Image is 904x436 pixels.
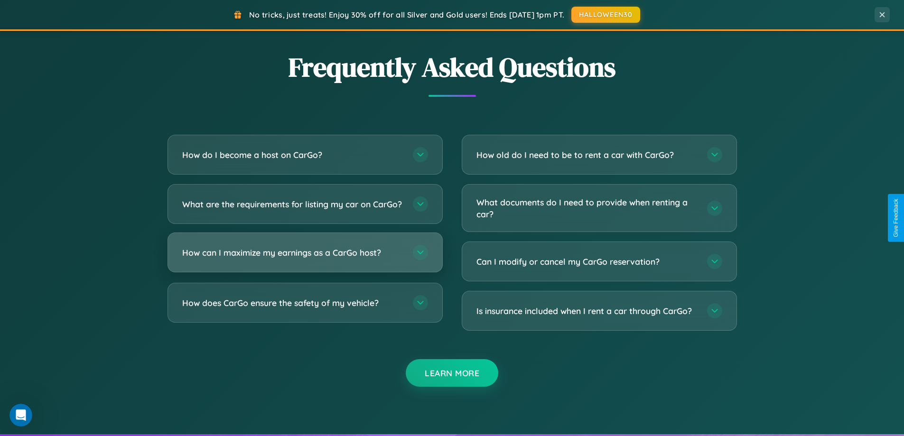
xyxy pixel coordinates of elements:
[571,7,640,23] button: HALLOWEEN30
[182,198,403,210] h3: What are the requirements for listing my car on CarGo?
[476,149,698,161] h3: How old do I need to be to rent a car with CarGo?
[182,297,403,309] h3: How does CarGo ensure the safety of my vehicle?
[476,305,698,317] h3: Is insurance included when I rent a car through CarGo?
[9,404,32,427] iframe: Intercom live chat
[182,247,403,259] h3: How can I maximize my earnings as a CarGo host?
[406,359,498,387] button: Learn More
[182,149,403,161] h3: How do I become a host on CarGo?
[476,256,698,268] h3: Can I modify or cancel my CarGo reservation?
[893,199,899,237] div: Give Feedback
[476,196,698,220] h3: What documents do I need to provide when renting a car?
[249,10,564,19] span: No tricks, just treats! Enjoy 30% off for all Silver and Gold users! Ends [DATE] 1pm PT.
[168,49,737,85] h2: Frequently Asked Questions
